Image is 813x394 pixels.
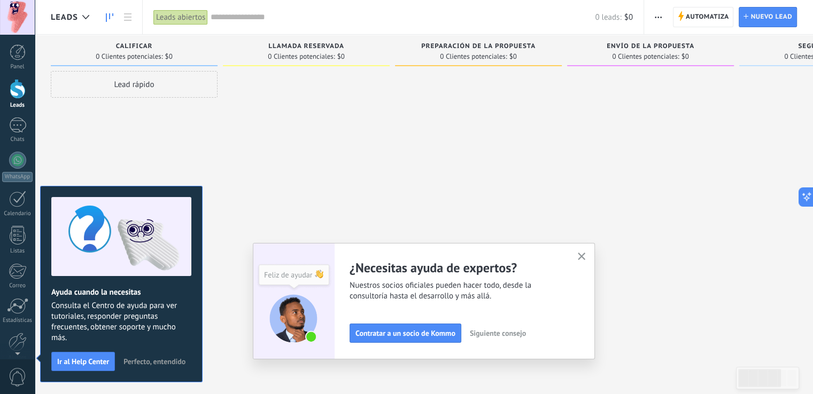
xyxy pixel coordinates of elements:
[337,53,345,60] span: $0
[470,329,526,337] span: Siguiente consejo
[624,12,633,22] span: $0
[465,325,531,341] button: Siguiente consejo
[2,102,33,109] div: Leads
[51,301,191,343] span: Consulta el Centro de ayuda para ver tutoriales, responder preguntas frecuentes, obtener soporte ...
[268,53,335,60] span: 0 Clientes potenciales:
[2,64,33,70] div: Panel
[165,53,173,60] span: $0
[228,43,384,52] div: Llamada reservada
[119,7,137,28] a: Lista
[51,12,78,22] span: Leads
[123,358,185,365] span: Perfecto, entendido
[51,287,191,297] h2: Ayuda cuando la necesitas
[400,43,556,52] div: Preparación de la propuesta
[350,259,564,276] h2: ¿Necesitas ayuda de expertos?
[750,7,792,27] span: Nuevo lead
[56,43,212,52] div: Calificar
[116,43,153,50] span: Calificar
[739,7,797,27] a: Nuevo lead
[682,53,689,60] span: $0
[440,53,507,60] span: 0 Clientes potenciales:
[421,43,536,50] span: Preparación de la propuesta
[153,10,208,25] div: Leads abiertos
[673,7,734,27] a: Automatiza
[595,12,621,22] span: 0 leads:
[350,280,564,302] span: Nuestros socios oficiales pueden hacer todo, desde la consultoría hasta el desarrollo y más allá.
[268,43,344,50] span: Llamada reservada
[651,7,666,27] button: Más
[119,353,190,369] button: Perfecto, entendido
[51,352,115,371] button: Ir al Help Center
[57,358,109,365] span: Ir al Help Center
[100,7,119,28] a: Leads
[572,43,729,52] div: Envío de la propuesta
[2,282,33,289] div: Correo
[96,53,162,60] span: 0 Clientes potenciales:
[2,172,33,182] div: WhatsApp
[686,7,729,27] span: Automatiza
[355,329,455,337] span: Contratar a un socio de Kommo
[612,53,679,60] span: 0 Clientes potenciales:
[350,324,461,343] button: Contratar a un socio de Kommo
[51,71,218,98] div: Lead rápido
[2,317,33,324] div: Estadísticas
[2,136,33,143] div: Chats
[2,210,33,217] div: Calendario
[2,248,33,255] div: Listas
[607,43,694,50] span: Envío de la propuesta
[509,53,517,60] span: $0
